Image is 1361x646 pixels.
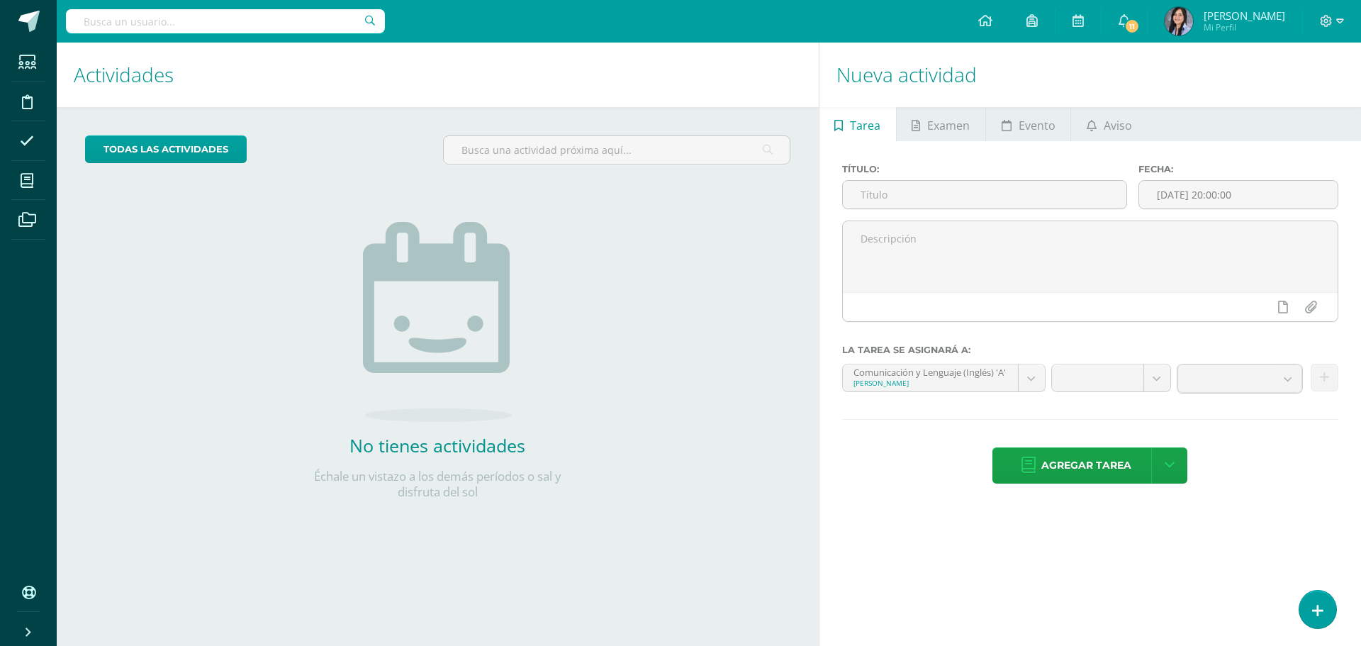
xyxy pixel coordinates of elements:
[1165,7,1193,35] img: 055d0232309eceac77de527047121526.png
[1204,21,1285,33] span: Mi Perfil
[842,164,1127,174] label: Título:
[1139,181,1338,208] input: Fecha de entrega
[1041,448,1131,483] span: Agregar tarea
[1104,108,1132,143] span: Aviso
[842,345,1338,355] label: La tarea se asignará a:
[853,378,1007,388] div: [PERSON_NAME]
[1071,107,1147,141] a: Aviso
[74,43,802,107] h1: Actividades
[843,364,1045,391] a: Comunicación y Lenguaje (Inglés) 'A'[PERSON_NAME]
[363,222,512,422] img: no_activities.png
[1019,108,1055,143] span: Evento
[66,9,385,33] input: Busca un usuario...
[819,107,896,141] a: Tarea
[1138,164,1338,174] label: Fecha:
[85,135,247,163] a: todas las Actividades
[897,107,985,141] a: Examen
[850,108,880,143] span: Tarea
[927,108,970,143] span: Examen
[296,469,579,500] p: Échale un vistazo a los demás períodos o sal y disfruta del sol
[836,43,1344,107] h1: Nueva actividad
[1124,18,1140,34] span: 11
[296,433,579,457] h2: No tienes actividades
[986,107,1070,141] a: Evento
[1204,9,1285,23] span: [PERSON_NAME]
[853,364,1007,378] div: Comunicación y Lenguaje (Inglés) 'A'
[444,136,789,164] input: Busca una actividad próxima aquí...
[843,181,1126,208] input: Título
